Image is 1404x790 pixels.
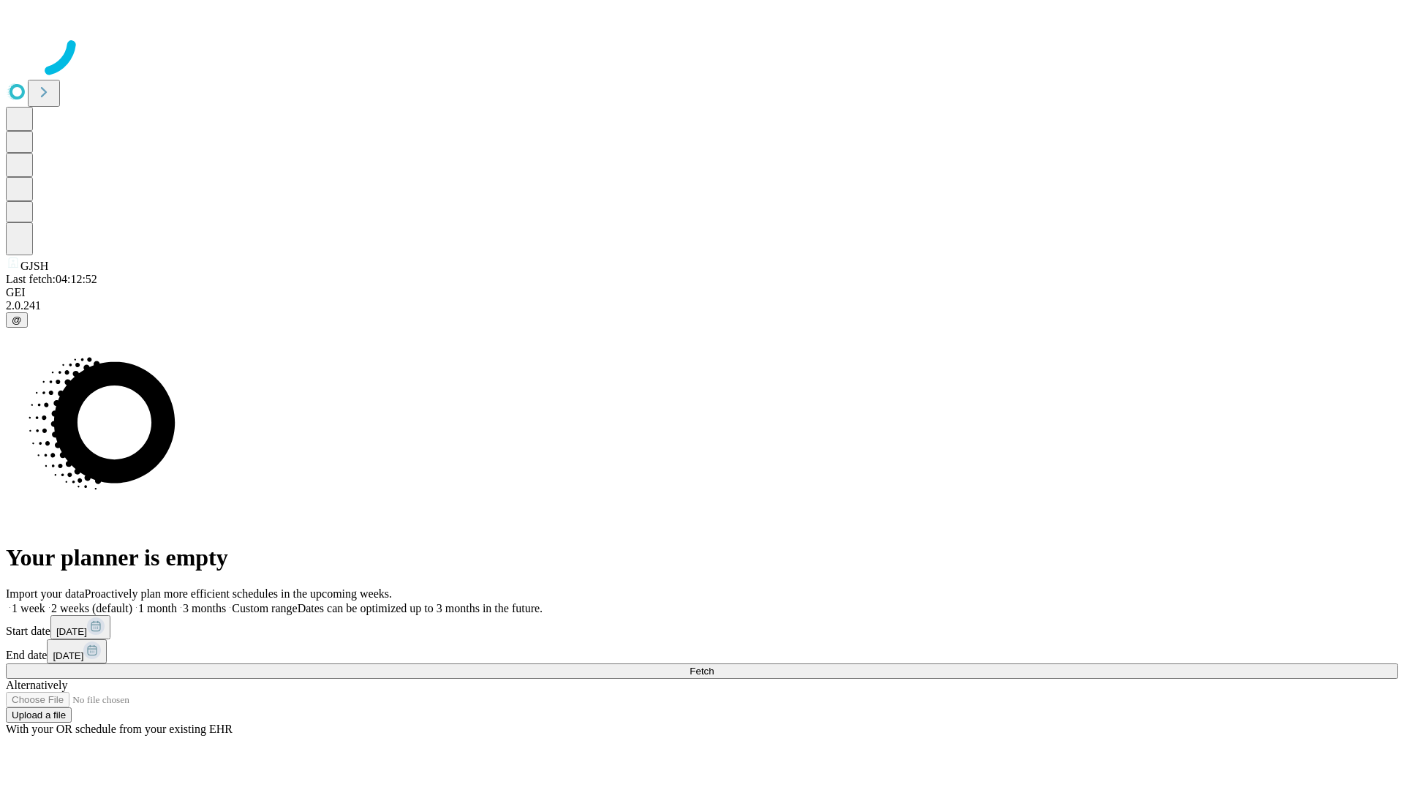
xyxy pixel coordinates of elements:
[51,602,132,614] span: 2 weeks (default)
[6,639,1398,663] div: End date
[183,602,226,614] span: 3 months
[6,707,72,723] button: Upload a file
[56,626,87,637] span: [DATE]
[6,679,67,691] span: Alternatively
[6,299,1398,312] div: 2.0.241
[12,602,45,614] span: 1 week
[47,639,107,663] button: [DATE]
[138,602,177,614] span: 1 month
[6,286,1398,299] div: GEI
[12,315,22,326] span: @
[6,312,28,328] button: @
[6,723,233,735] span: With your OR schedule from your existing EHR
[20,260,48,272] span: GJSH
[53,650,83,661] span: [DATE]
[85,587,392,600] span: Proactively plan more efficient schedules in the upcoming weeks.
[6,544,1398,571] h1: Your planner is empty
[232,602,297,614] span: Custom range
[298,602,543,614] span: Dates can be optimized up to 3 months in the future.
[690,666,714,677] span: Fetch
[6,615,1398,639] div: Start date
[50,615,110,639] button: [DATE]
[6,273,97,285] span: Last fetch: 04:12:52
[6,587,85,600] span: Import your data
[6,663,1398,679] button: Fetch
